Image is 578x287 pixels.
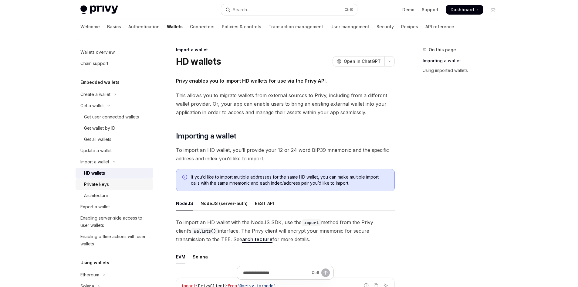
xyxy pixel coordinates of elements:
div: REST API [255,196,274,210]
button: Toggle Import a wallet section [76,156,153,167]
span: To import an HD wallet with the NodeJS SDK, use the method from the Privy client’s interface. The... [176,218,395,244]
button: Open search [221,4,357,15]
div: Get user connected wallets [84,113,139,121]
div: Ethereum [80,271,99,278]
a: Get wallet by ID [76,123,153,134]
button: Toggle Create a wallet section [76,89,153,100]
a: Using imported wallets [423,66,503,75]
a: Support [422,7,438,13]
h5: Using wallets [80,259,109,266]
div: Wallets overview [80,49,115,56]
a: User management [330,19,369,34]
span: This allows you to migrate wallets from external sources to Privy, including from a different wal... [176,91,395,117]
a: Export a wallet [76,201,153,212]
svg: Info [182,175,188,181]
a: Authentication [128,19,160,34]
a: Welcome [80,19,100,34]
a: architecture [242,236,272,243]
a: Architecture [76,190,153,201]
span: Ctrl K [344,7,353,12]
button: Toggle Get a wallet section [76,100,153,111]
a: Transaction management [269,19,323,34]
span: To import an HD wallet, you’ll provide your 12 or 24 word BIP39 mnemonic and the specific address... [176,146,395,163]
button: Toggle dark mode [488,5,498,15]
a: Connectors [190,19,215,34]
button: Toggle Ethereum section [76,269,153,280]
div: Architecture [84,192,108,199]
div: Export a wallet [80,203,110,210]
div: Get all wallets [84,136,111,143]
a: Private keys [76,179,153,190]
div: Create a wallet [80,91,110,98]
button: Send message [321,268,330,277]
div: EVM [176,250,185,264]
a: Update a wallet [76,145,153,156]
div: Enabling server-side access to user wallets [80,214,150,229]
a: Get all wallets [76,134,153,145]
a: Enabling server-side access to user wallets [76,213,153,231]
div: Get a wallet [80,102,104,109]
a: HD wallets [76,168,153,179]
div: Import a wallet [80,158,109,166]
a: Get user connected wallets [76,111,153,122]
a: Dashboard [446,5,483,15]
a: Enabling offline actions with user wallets [76,231,153,249]
div: Get wallet by ID [84,125,115,132]
div: Chain support [80,60,108,67]
a: API reference [425,19,454,34]
span: On this page [429,46,456,53]
input: Ask a question... [243,266,309,279]
button: Open in ChatGPT [333,56,384,67]
a: Policies & controls [222,19,261,34]
div: NodeJS [176,196,193,210]
a: Basics [107,19,121,34]
img: light logo [80,5,118,14]
span: Dashboard [451,7,474,13]
h1: HD wallets [176,56,221,67]
code: import [302,219,321,226]
div: NodeJS (server-auth) [201,196,248,210]
div: Search... [233,6,250,13]
div: Update a wallet [80,147,112,154]
a: Importing a wallet [423,56,503,66]
a: Demo [402,7,414,13]
a: Security [377,19,394,34]
span: If you’d like to import multiple addresses for the same HD wallet, you can make multiple import c... [191,174,388,186]
a: Wallets [167,19,183,34]
strong: Privy enables you to import HD wallets for use via the Privy API. [176,78,327,84]
code: wallets() [191,228,218,234]
span: Importing a wallet [176,131,236,141]
span: Open in ChatGPT [344,58,381,64]
a: Recipes [401,19,418,34]
h5: Embedded wallets [80,79,120,86]
div: Import a wallet [176,47,395,53]
div: Enabling offline actions with user wallets [80,233,150,248]
a: Chain support [76,58,153,69]
div: Private keys [84,181,109,188]
div: HD wallets [84,169,105,177]
a: Wallets overview [76,47,153,58]
div: Solana [193,250,208,264]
